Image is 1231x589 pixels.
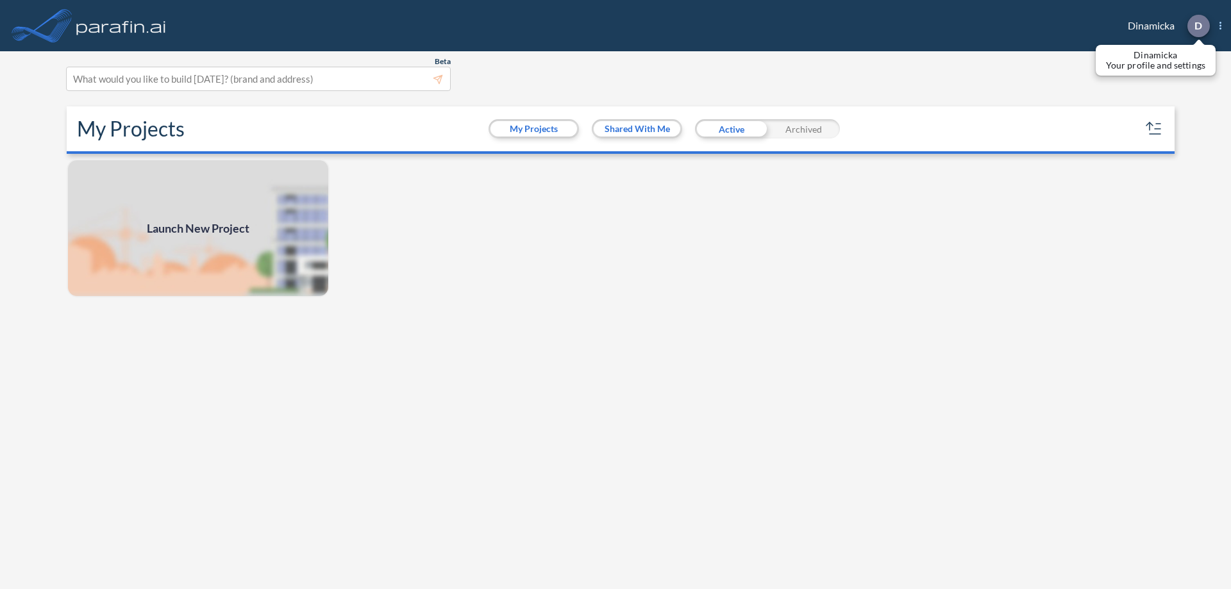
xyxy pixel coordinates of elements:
[1109,15,1221,37] div: Dinamicka
[767,119,840,138] div: Archived
[1194,20,1202,31] p: D
[490,121,577,137] button: My Projects
[435,56,451,67] span: Beta
[695,119,767,138] div: Active
[67,159,330,297] a: Launch New Project
[147,220,249,237] span: Launch New Project
[1106,60,1205,71] p: Your profile and settings
[77,117,185,141] h2: My Projects
[1106,50,1205,60] p: Dinamicka
[1144,119,1164,139] button: sort
[74,13,169,38] img: logo
[67,159,330,297] img: add
[594,121,680,137] button: Shared With Me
